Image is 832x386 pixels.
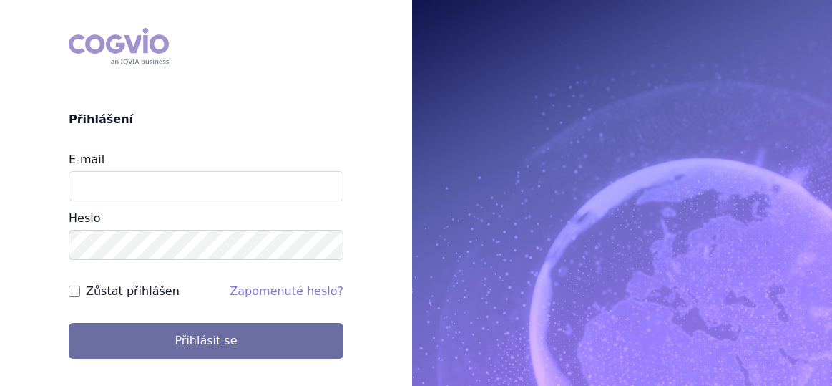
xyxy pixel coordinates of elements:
div: COGVIO [69,28,169,65]
button: Přihlásit se [69,323,343,359]
h2: Přihlášení [69,111,343,128]
a: Zapomenuté heslo? [230,284,343,298]
label: E-mail [69,153,104,166]
label: Zůstat přihlášen [86,283,180,300]
label: Heslo [69,211,100,225]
